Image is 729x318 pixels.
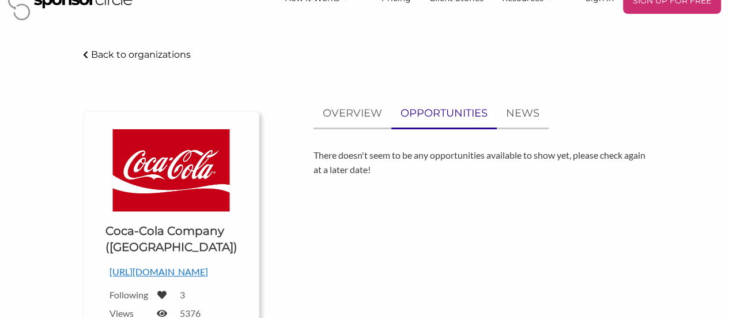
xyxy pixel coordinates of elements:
[105,223,237,255] h1: Coca-Cola Company ([GEOGRAPHIC_DATA])
[401,105,488,122] p: OPPORTUNITIES
[180,289,185,300] label: 3
[323,105,382,122] p: OVERVIEW
[506,105,539,122] p: NEWS
[313,148,646,177] p: There doesn't seem to be any opportunities available to show yet, please check again at a later d...
[91,49,191,60] p: Back to organizations
[109,289,150,300] label: Following
[109,129,232,215] img: Coke, Coca Cola, Minute Maid Logo
[109,264,232,279] p: [URL][DOMAIN_NAME]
